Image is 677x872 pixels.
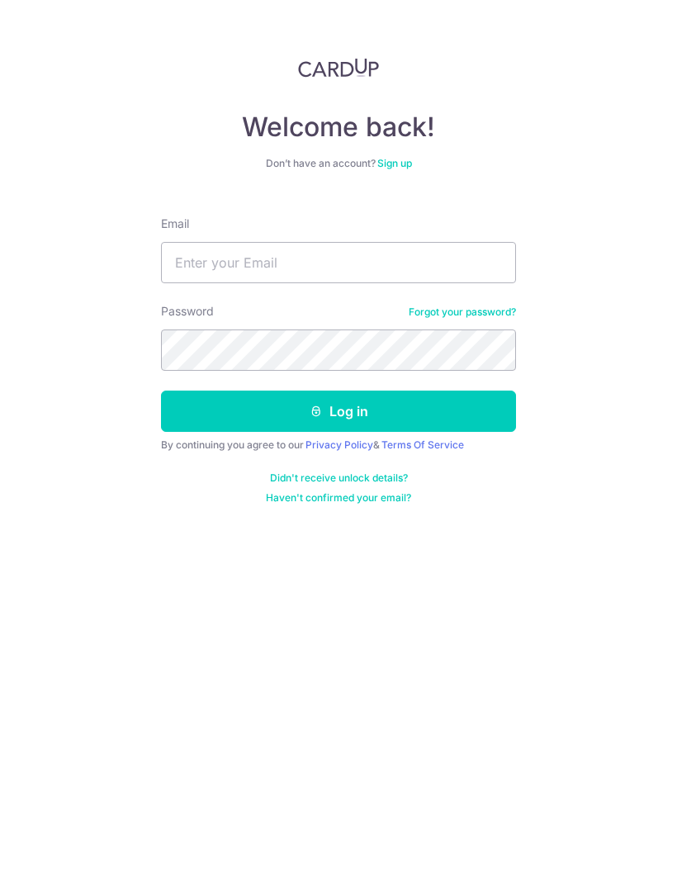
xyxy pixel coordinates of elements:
div: By continuing you agree to our & [161,438,516,452]
a: Terms Of Service [381,438,464,451]
a: Privacy Policy [305,438,373,451]
label: Email [161,216,189,232]
label: Password [161,303,214,320]
div: Don’t have an account? [161,157,516,170]
a: Forgot your password? [409,306,516,319]
a: Haven't confirmed your email? [266,491,411,505]
h4: Welcome back! [161,111,516,144]
button: Log in [161,391,516,432]
a: Sign up [377,157,412,169]
img: CardUp Logo [298,58,379,78]
a: Didn't receive unlock details? [270,472,408,485]
input: Enter your Email [161,242,516,283]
